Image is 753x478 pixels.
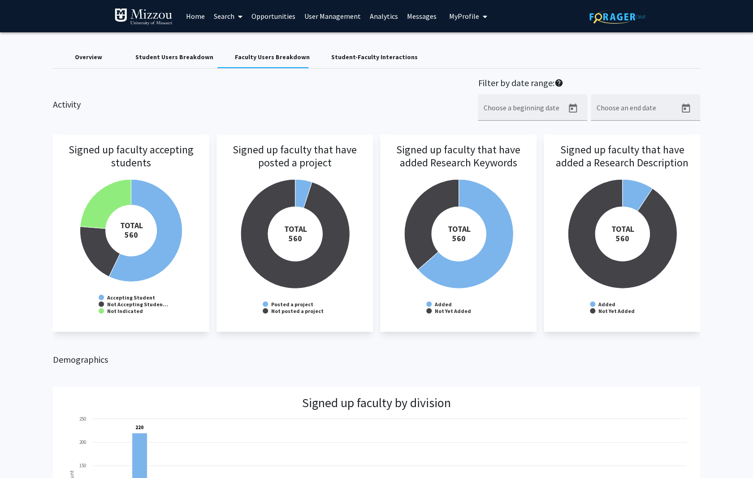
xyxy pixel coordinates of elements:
a: Opportunities [247,0,300,32]
h2: Activity [53,78,81,110]
h2: Demographics [53,354,701,365]
text: Posted a project [271,301,313,308]
tspan: TOTAL 560 [447,224,470,243]
text: Not posted a project [271,308,324,314]
text: Not Indicated [107,308,143,314]
h3: Signed up faculty accepting students [62,143,200,194]
text: Added [598,301,615,308]
text: 200 [79,439,86,445]
mat-icon: help [554,78,563,88]
a: Search [209,0,247,32]
div: Faculty Users Breakdown [235,52,310,62]
div: Student-Faculty Interactions [331,52,418,62]
div: Student Users Breakdown [135,52,213,62]
text: 220 [135,424,143,430]
text: Not Yet Added [435,308,471,314]
tspan: TOTAL 560 [284,224,307,243]
a: Analytics [365,0,402,32]
button: Open calendar [564,100,582,117]
div: Overview [75,52,102,62]
h3: Signed up faculty that have added a Research Description [553,143,691,194]
a: Messages [402,0,441,32]
h2: Filter by date range: [478,78,700,91]
h3: Signed up faculty that have posted a project [225,143,364,194]
button: Open calendar [677,100,695,117]
a: Home [182,0,209,32]
tspan: TOTAL 560 [611,224,634,243]
text: 150 [79,462,86,469]
h3: Signed up faculty by division [302,395,451,411]
text: Not Accepting Studen… [107,301,168,308]
text: 250 [79,416,86,422]
text: Added [434,301,452,308]
img: ForagerOne Logo [589,10,645,24]
span: My Profile [449,12,479,21]
a: User Management [300,0,365,32]
img: University of Missouri Logo [114,8,173,26]
text: Not Yet Added [598,308,635,314]
text: Accepting Student [107,294,155,301]
tspan: TOTAL 560 [120,220,143,240]
h3: Signed up faculty that have added Research Keywords [389,143,528,194]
